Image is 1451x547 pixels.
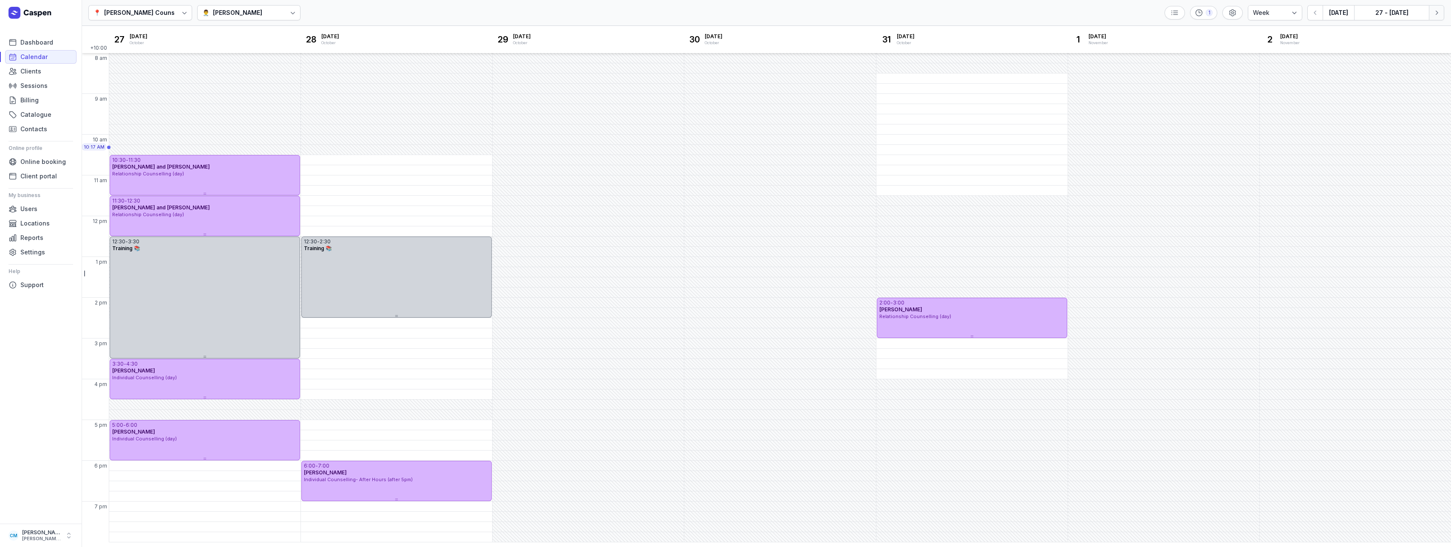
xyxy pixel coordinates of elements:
[95,55,107,62] span: 8 am
[93,218,107,225] span: 12 pm
[880,33,893,46] div: 31
[304,245,332,251] span: Training 📚
[112,361,124,367] div: 3:30
[20,233,43,243] span: Reports
[94,381,107,388] span: 4 pm
[20,247,45,257] span: Settings
[90,45,109,53] span: +10:00
[688,33,701,46] div: 30
[304,462,315,469] div: 6:00
[94,8,101,18] div: 📍
[112,436,177,442] span: Individual Counselling (day)
[10,530,17,541] span: CM
[112,164,210,170] span: [PERSON_NAME] and [PERSON_NAME]
[127,197,140,204] div: 12:30
[893,299,904,306] div: 3:00
[1354,5,1429,20] button: 27 - [DATE]
[20,110,51,120] span: Catalogue
[304,238,317,245] div: 12:30
[513,33,531,40] span: [DATE]
[84,144,105,150] span: 10:17 AM
[130,33,147,40] span: [DATE]
[1323,5,1354,20] button: [DATE]
[112,429,155,435] span: [PERSON_NAME]
[95,422,107,429] span: 5 pm
[130,40,147,46] div: October
[304,469,347,476] span: [PERSON_NAME]
[705,40,723,46] div: October
[213,8,262,18] div: [PERSON_NAME]
[112,204,210,211] span: [PERSON_NAME] and [PERSON_NAME]
[94,462,107,469] span: 6 pm
[304,477,413,482] span: Individual Counselling- After Hours (after 5pm)
[20,52,48,62] span: Calendar
[94,177,107,184] span: 11 am
[113,33,126,46] div: 27
[22,536,61,542] div: [PERSON_NAME][EMAIL_ADDRESS][DOMAIN_NAME][PERSON_NAME]
[20,66,41,76] span: Clients
[20,95,39,105] span: Billing
[112,375,177,381] span: Individual Counselling (day)
[112,245,140,251] span: Training 📚
[9,141,73,155] div: Online profile
[126,422,137,429] div: 6:00
[9,265,73,278] div: Help
[705,33,723,40] span: [DATE]
[20,280,44,290] span: Support
[104,8,191,18] div: [PERSON_NAME] Counselling
[125,197,127,204] div: -
[20,81,48,91] span: Sessions
[320,238,331,245] div: 2:30
[496,33,510,46] div: 29
[1088,33,1108,40] span: [DATE]
[112,238,125,245] div: 12:30
[897,40,915,46] div: October
[897,33,915,40] span: [DATE]
[1280,40,1300,46] div: November
[112,211,184,217] span: Relationship Counselling (day)
[20,204,37,214] span: Users
[879,299,890,306] div: 2:00
[128,238,139,245] div: 3:30
[112,197,125,204] div: 11:30
[126,361,138,367] div: 4:30
[315,462,318,469] div: -
[202,8,210,18] div: 👨‍⚕️
[513,40,531,46] div: October
[1280,33,1300,40] span: [DATE]
[20,218,50,228] span: Locations
[95,96,107,102] span: 9 am
[1206,9,1213,16] div: 1
[879,313,951,319] span: Relationship Counselling (day)
[112,422,123,429] div: 5:00
[93,136,107,143] span: 10 am
[94,340,107,347] span: 3 pm
[318,462,329,469] div: 7:00
[1088,40,1108,46] div: November
[94,503,107,510] span: 7 pm
[1263,33,1277,46] div: 2
[112,171,184,177] span: Relationship Counselling (day)
[124,361,126,367] div: -
[20,157,66,167] span: Online booking
[22,529,61,536] div: [PERSON_NAME]
[125,238,128,245] div: -
[321,33,339,40] span: [DATE]
[20,171,57,181] span: Client portal
[20,37,53,48] span: Dashboard
[112,367,155,374] span: [PERSON_NAME]
[95,299,107,306] span: 2 pm
[1071,33,1085,46] div: 1
[20,124,47,134] span: Contacts
[317,238,320,245] div: -
[126,157,128,164] div: -
[321,40,339,46] div: October
[890,299,893,306] div: -
[128,157,141,164] div: 11:30
[304,33,318,46] div: 28
[9,189,73,202] div: My business
[96,259,107,265] span: 1 pm
[112,157,126,164] div: 10:30
[123,422,126,429] div: -
[879,306,922,313] span: [PERSON_NAME]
